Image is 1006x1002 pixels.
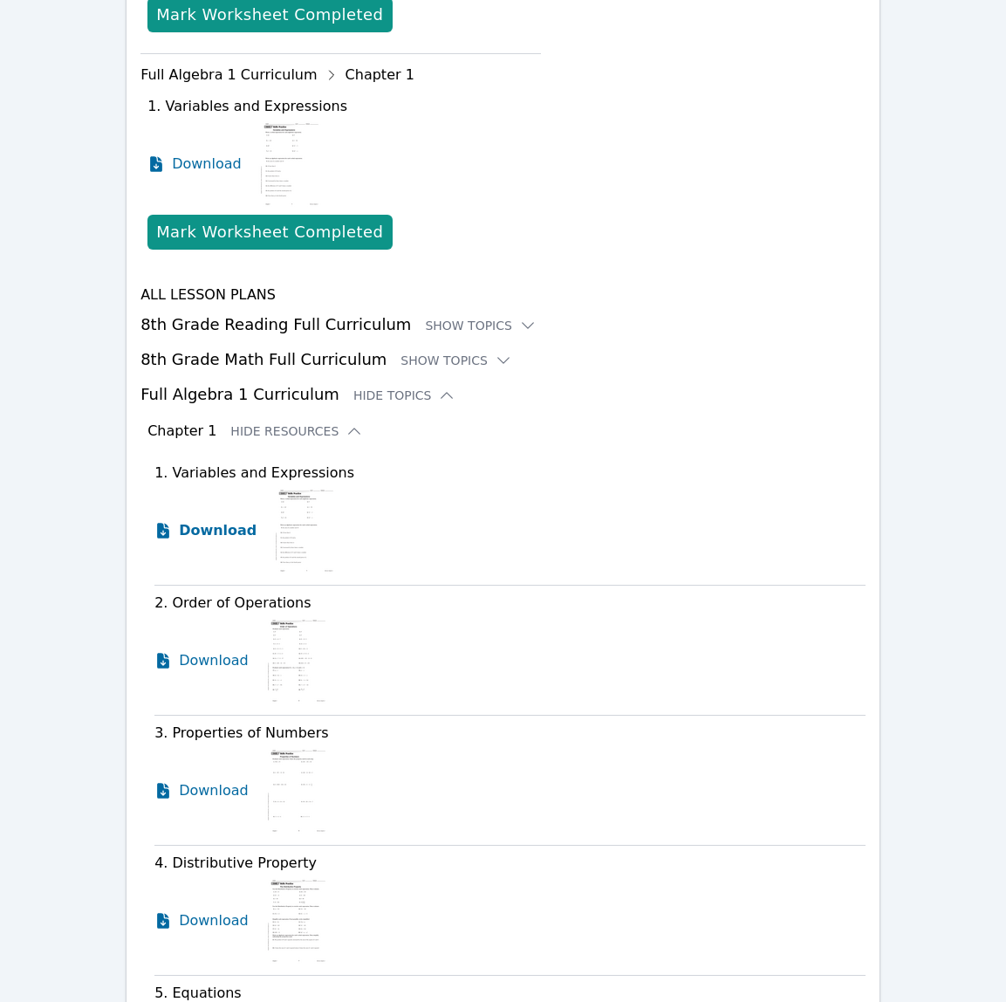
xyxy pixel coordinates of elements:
[179,910,249,931] span: Download
[154,877,249,964] a: Download
[140,382,866,407] h3: Full Algebra 1 Curriculum
[154,464,354,481] span: 1. Variables and Expressions
[147,215,392,250] button: Mark Worksheet Completed
[147,120,242,208] a: Download
[154,724,328,741] span: 3. Properties of Numbers
[263,747,331,834] img: 3. Properties of Numbers
[425,317,537,334] button: Show Topics
[230,422,363,440] button: Hide Resources
[156,3,383,27] div: Mark Worksheet Completed
[263,617,331,704] img: 2. Order of Operations
[140,347,866,372] h3: 8th Grade Math Full Curriculum
[140,312,866,337] h3: 8th Grade Reading Full Curriculum
[256,120,324,208] img: 1. Variables and Expressions
[156,220,383,244] div: Mark Worksheet Completed
[140,61,540,89] div: Full Algebra 1 Curriculum Chapter 1
[400,352,512,369] button: Show Topics
[353,387,456,404] button: Hide Topics
[154,854,317,871] span: 4. Distributive Property
[179,780,249,801] span: Download
[154,985,242,1001] span: 5. Equations
[263,877,331,964] img: 4. Distributive Property
[154,594,311,611] span: 2. Order of Operations
[179,650,249,671] span: Download
[179,520,257,541] span: Download
[140,285,866,305] h4: All Lesson Plans
[154,617,249,704] a: Download
[154,747,249,834] a: Download
[154,487,257,574] a: Download
[147,98,347,114] span: 1. Variables and Expressions
[147,421,216,442] h3: Chapter 1
[172,154,242,175] span: Download
[270,487,339,574] img: 1. Variables and Expressions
